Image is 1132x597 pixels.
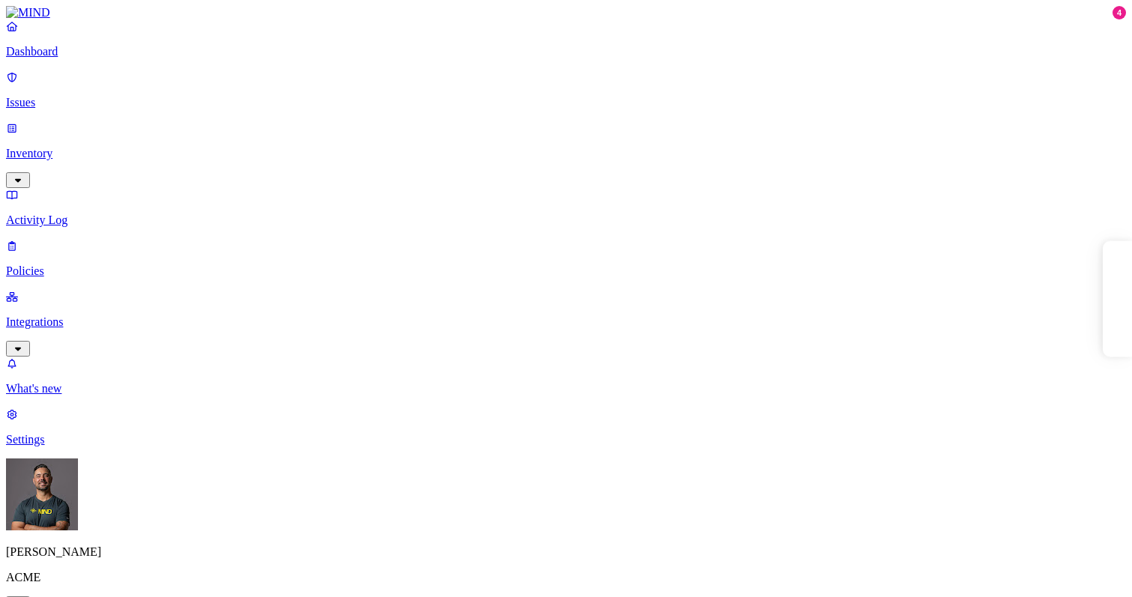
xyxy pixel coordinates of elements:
a: Integrations [6,290,1126,354]
p: Policies [6,264,1126,278]
a: Issues [6,70,1126,109]
p: Settings [6,433,1126,446]
p: Activity Log [6,213,1126,227]
div: 4 [1113,6,1126,19]
a: Policies [6,239,1126,278]
p: Inventory [6,147,1126,160]
p: Issues [6,96,1126,109]
p: Integrations [6,315,1126,329]
p: [PERSON_NAME] [6,545,1126,559]
img: Samuel Hill [6,458,78,530]
a: Dashboard [6,19,1126,58]
p: Dashboard [6,45,1126,58]
p: What's new [6,382,1126,396]
a: Settings [6,407,1126,446]
img: MIND [6,6,50,19]
a: Activity Log [6,188,1126,227]
a: What's new [6,357,1126,396]
a: Inventory [6,121,1126,186]
a: MIND [6,6,1126,19]
p: ACME [6,571,1126,584]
